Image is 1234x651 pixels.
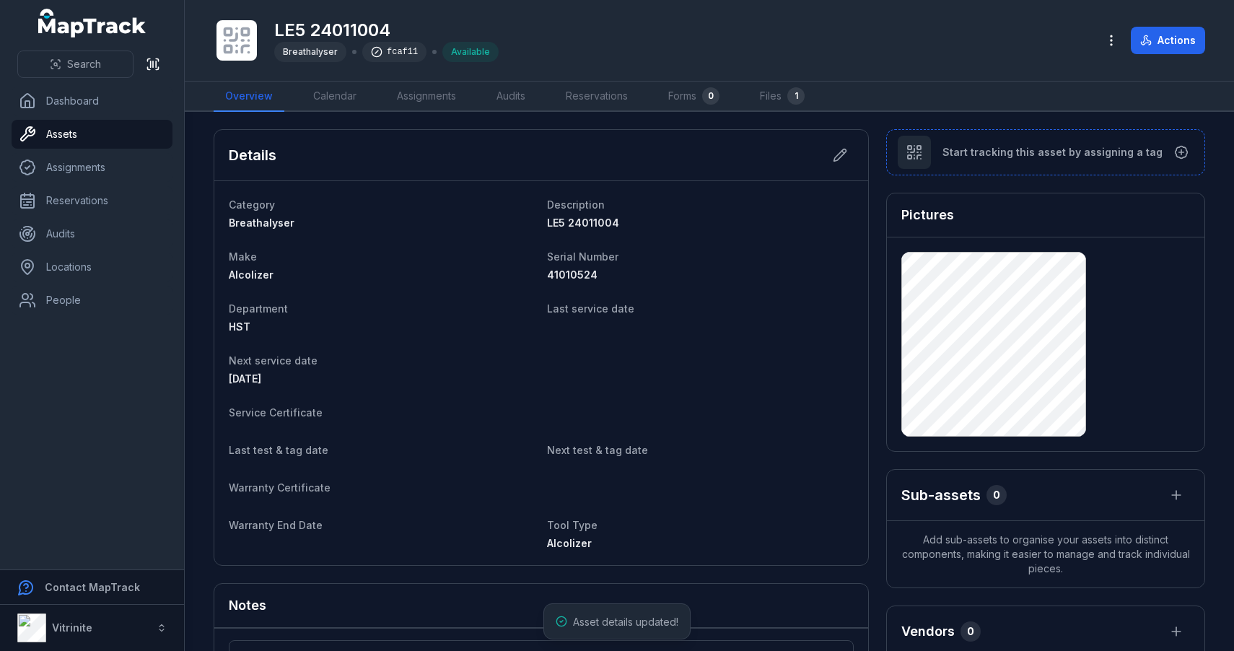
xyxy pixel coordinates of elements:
[12,153,172,182] a: Assignments
[942,145,1163,160] span: Start tracking this asset by assigning a tag
[229,595,266,616] h3: Notes
[229,145,276,165] h2: Details
[547,519,598,531] span: Tool Type
[887,521,1204,587] span: Add sub-assets to organise your assets into distinct components, making it easier to manage and t...
[12,219,172,248] a: Audits
[229,444,328,456] span: Last test & tag date
[229,406,323,419] span: Service Certificate
[52,621,92,634] strong: Vitrinite
[1131,27,1205,54] button: Actions
[12,253,172,281] a: Locations
[229,372,261,385] span: [DATE]
[229,198,275,211] span: Category
[901,485,981,505] h2: Sub-assets
[573,616,678,628] span: Asset details updated!
[302,82,368,112] a: Calendar
[229,250,257,263] span: Make
[385,82,468,112] a: Assignments
[547,302,634,315] span: Last service date
[547,250,618,263] span: Serial Number
[12,120,172,149] a: Assets
[38,9,146,38] a: MapTrack
[229,354,318,367] span: Next service date
[229,302,288,315] span: Department
[547,198,605,211] span: Description
[442,42,499,62] div: Available
[229,519,323,531] span: Warranty End Date
[702,87,719,105] div: 0
[45,581,140,593] strong: Contact MapTrack
[657,82,731,112] a: Forms0
[229,481,331,494] span: Warranty Certificate
[901,205,954,225] h3: Pictures
[485,82,537,112] a: Audits
[12,87,172,115] a: Dashboard
[274,19,499,42] h1: LE5 24011004
[554,82,639,112] a: Reservations
[12,186,172,215] a: Reservations
[362,42,426,62] div: fcaf11
[12,286,172,315] a: People
[229,372,261,385] time: 25/9/2026, 12:00:00 am
[787,87,805,105] div: 1
[67,57,101,71] span: Search
[283,46,338,57] span: Breathalyser
[960,621,981,642] div: 0
[986,485,1007,505] div: 0
[229,217,294,229] span: Breathalyser
[229,268,274,281] span: Alcolizer
[901,621,955,642] h3: Vendors
[886,129,1205,175] button: Start tracking this asset by assigning a tag
[547,217,619,229] span: LE5 24011004
[214,82,284,112] a: Overview
[547,268,598,281] span: 41010524
[748,82,816,112] a: Files1
[547,537,592,549] span: Alcolizer
[17,51,134,78] button: Search
[547,444,648,456] span: Next test & tag date
[229,320,250,333] span: HST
